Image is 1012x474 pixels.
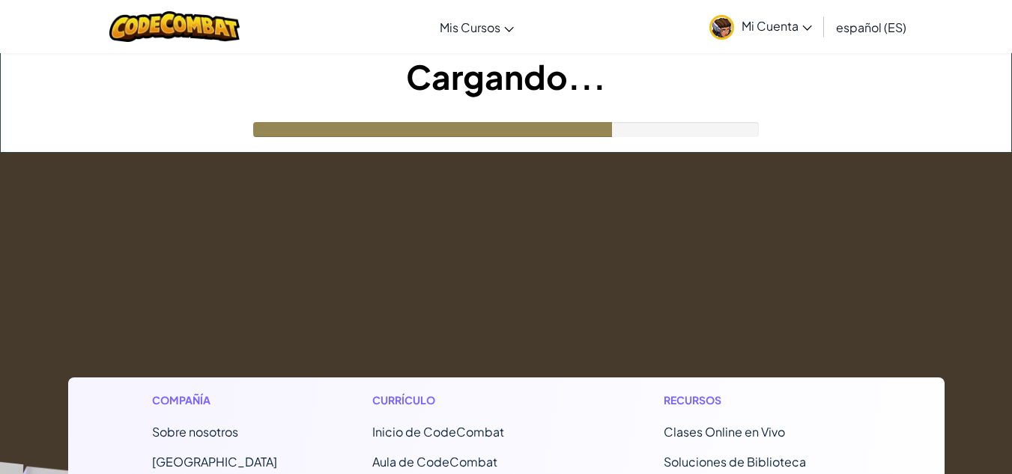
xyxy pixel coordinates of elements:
span: Mi Cuenta [742,18,812,34]
a: Clases Online en Vivo [664,424,785,440]
a: Mis Cursos [432,7,521,47]
a: Sobre nosotros [152,424,238,440]
img: CodeCombat logo [109,11,240,42]
a: Mi Cuenta [702,3,819,50]
img: avatar [709,15,734,40]
h1: Recursos [664,392,861,408]
h1: Compañía [152,392,277,408]
span: Mis Cursos [440,19,500,35]
a: español (ES) [828,7,914,47]
h1: Currículo [372,392,569,408]
span: Inicio de CodeCombat [372,424,504,440]
a: Aula de CodeCombat [372,454,497,470]
span: español (ES) [836,19,906,35]
a: Soluciones de Biblioteca [664,454,806,470]
h1: Cargando... [1,53,1011,100]
a: [GEOGRAPHIC_DATA] [152,454,277,470]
